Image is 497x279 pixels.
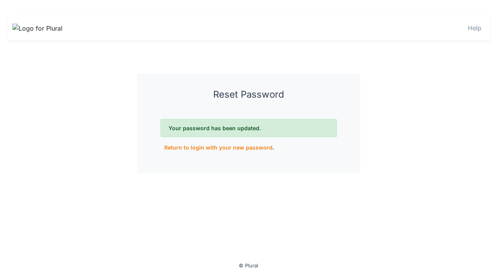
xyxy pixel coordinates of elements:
[12,24,67,33] img: Logo for Plural
[160,89,337,100] h3: Reset Password
[160,119,337,137] div: Your password has been updated.
[468,24,481,32] a: Help
[160,143,337,152] p: .
[239,263,258,269] small: © Plural
[164,144,273,151] a: Return to login with your new password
